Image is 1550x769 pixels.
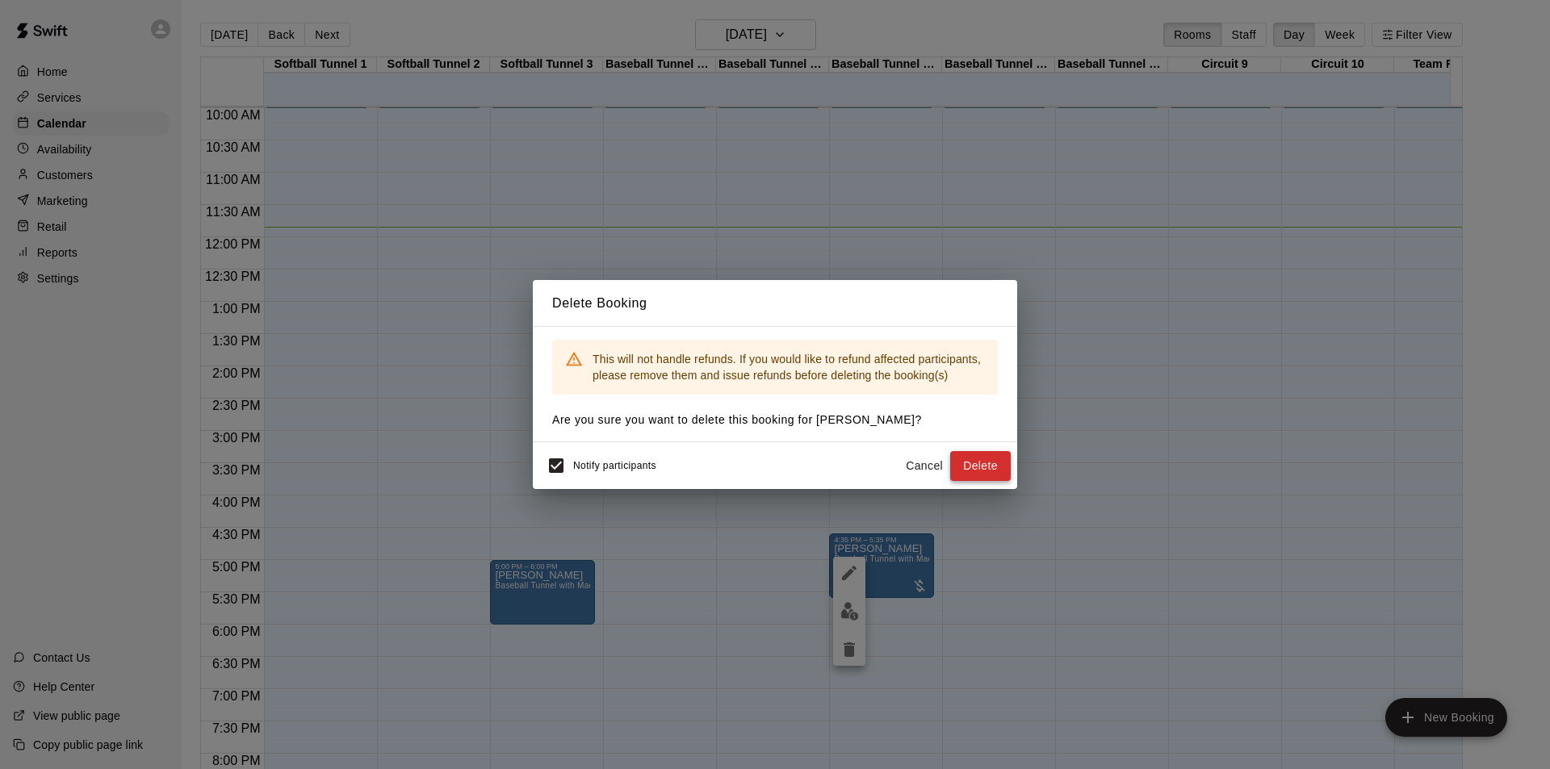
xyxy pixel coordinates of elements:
[573,461,656,472] span: Notify participants
[552,412,998,428] p: Are you sure you want to delete this booking for [PERSON_NAME] ?
[899,451,950,481] button: Cancel
[593,345,985,390] div: This will not handle refunds. If you would like to refund affected participants, please remove th...
[533,280,1017,327] h2: Delete Booking
[950,451,1011,481] button: Delete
